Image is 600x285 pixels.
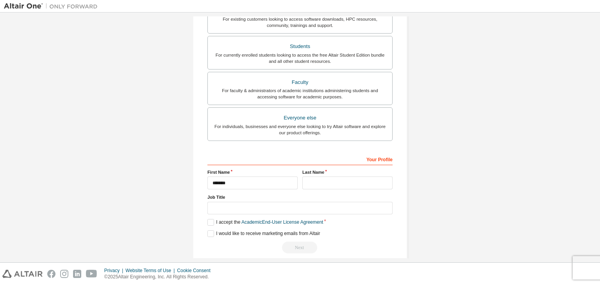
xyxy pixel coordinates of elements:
[212,52,387,64] div: For currently enrolled students looking to access the free Altair Student Edition bundle and all ...
[212,112,387,123] div: Everyone else
[104,267,125,274] div: Privacy
[207,153,393,165] div: Your Profile
[212,16,387,28] div: For existing customers looking to access software downloads, HPC resources, community, trainings ...
[207,194,393,200] label: Job Title
[207,242,393,253] div: Read and acccept EULA to continue
[207,230,320,237] label: I would like to receive marketing emails from Altair
[73,270,81,278] img: linkedin.svg
[212,41,387,52] div: Students
[177,267,215,274] div: Cookie Consent
[47,270,55,278] img: facebook.svg
[2,270,43,278] img: altair_logo.svg
[302,169,393,175] label: Last Name
[125,267,177,274] div: Website Terms of Use
[4,2,102,10] img: Altair One
[207,169,298,175] label: First Name
[241,219,323,225] a: Academic End-User License Agreement
[86,270,97,278] img: youtube.svg
[207,219,323,226] label: I accept the
[212,77,387,88] div: Faculty
[104,274,215,280] p: © 2025 Altair Engineering, Inc. All Rights Reserved.
[60,270,68,278] img: instagram.svg
[212,87,387,100] div: For faculty & administrators of academic institutions administering students and accessing softwa...
[212,123,387,136] div: For individuals, businesses and everyone else looking to try Altair software and explore our prod...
